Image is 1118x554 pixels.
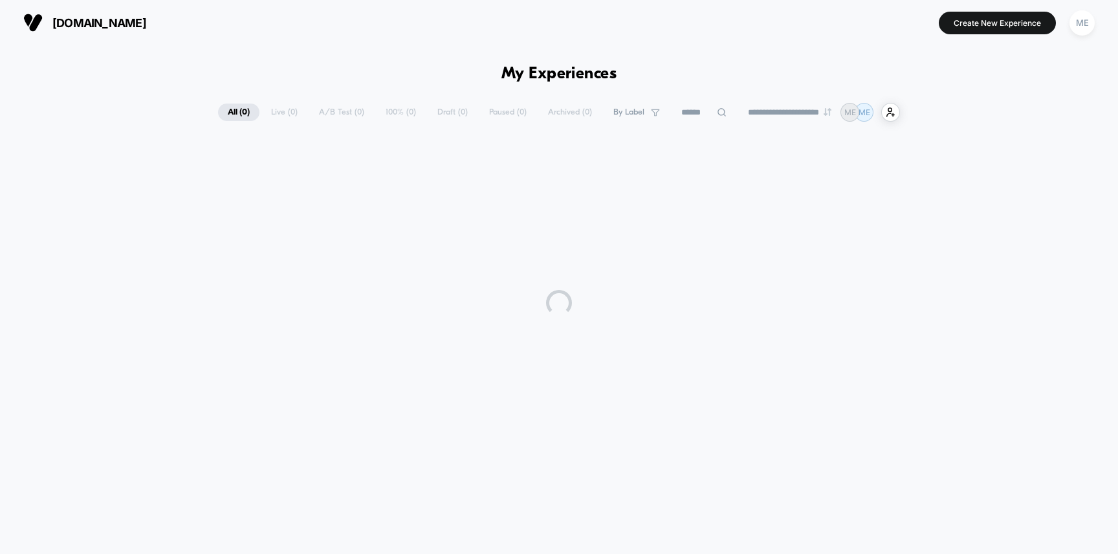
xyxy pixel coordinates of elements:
img: end [824,108,831,116]
p: ME [859,107,870,117]
p: ME [844,107,856,117]
span: By Label [613,107,644,117]
img: Visually logo [23,13,43,32]
span: All ( 0 ) [218,104,259,121]
h1: My Experiences [501,65,617,83]
div: ME [1069,10,1095,36]
button: Create New Experience [939,12,1056,34]
button: ME [1066,10,1099,36]
span: [DOMAIN_NAME] [52,16,146,30]
button: [DOMAIN_NAME] [19,12,150,33]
